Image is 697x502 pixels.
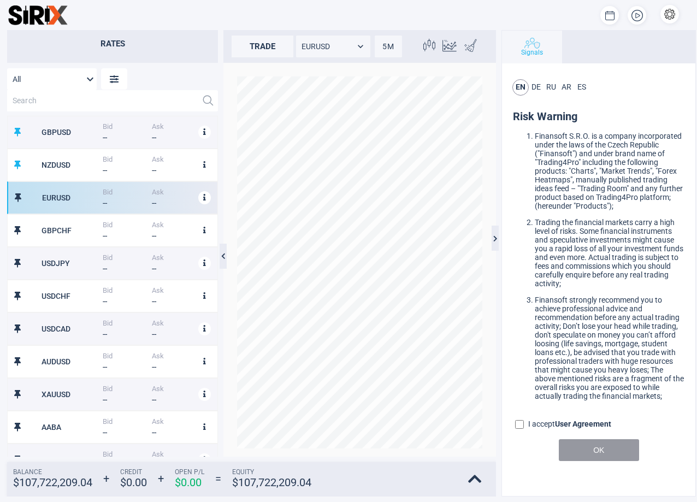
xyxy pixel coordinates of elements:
div: -- [103,164,146,175]
div: AABA [42,423,100,432]
div: -- [152,361,196,371]
span: Bid [103,384,146,392]
span: I accept [528,420,611,428]
div: GBPCHF [42,226,100,235]
strong: $ 107,722,209.04 [232,476,311,489]
li: ES [574,79,590,96]
div: 5M [375,36,402,57]
div: GBPUSD [42,128,100,137]
div: EURUSD [42,193,100,202]
span: Ask [152,351,196,359]
div: -- [152,230,196,240]
span: Ask [152,187,196,196]
li: DE [528,79,544,96]
strong: + [158,472,164,485]
strong: User Agreement [555,420,611,428]
span: Ask [152,318,196,327]
div: USDCHF [42,292,100,300]
h2: Rates [7,30,218,63]
div: USDJPY [42,259,100,268]
img: sirix [8,5,68,25]
div: grid [7,116,218,460]
span: Bid [103,253,146,261]
strong: $ 107,722,209.04 [13,476,92,489]
input: OK [559,439,639,461]
span: Bid [103,351,146,359]
span: Ask [152,220,196,228]
span: Credit [120,468,147,476]
div: -- [103,427,146,437]
div: XAUUSD [42,390,100,399]
span: Ask [152,286,196,294]
div: -- [103,197,146,208]
span: Bid [103,318,146,327]
div: -- [152,328,196,339]
div: -- [103,230,146,240]
div: -- [103,328,146,339]
span: Ask [152,122,196,130]
li: EN [512,79,529,96]
div: -- [152,296,196,306]
button: Signals [502,31,562,63]
div: All [7,68,97,90]
span: Balance [13,468,92,476]
span: Bid [103,155,146,163]
input: I acceptUser Agreement [515,420,524,429]
div: -- [152,427,196,437]
span: Bid [103,187,146,196]
div: -- [103,361,146,371]
p: Finansoft strongly recommend you to achieve professional advice and recommendation before any act... [535,296,684,400]
div: -- [103,263,146,273]
span: Ask [152,253,196,261]
li: AR [558,79,575,96]
div: NZDUSD [42,161,100,169]
div: -- [152,132,196,142]
div: -- [103,132,146,142]
span: Signals [521,49,543,56]
span: Ask [152,155,196,163]
span: Ask [152,384,196,392]
span: Bid [103,450,146,458]
div: AUDUSD [42,357,100,366]
div: ACRE [42,456,100,464]
div: trade [232,36,293,57]
span: Ask [152,450,196,458]
span: Open P/L [175,468,204,476]
p: Trading the financial markets carry a high level of risks. Some financial instruments and specula... [535,218,684,288]
div: -- [152,394,196,404]
p: Finansoft S.R.O. is a company incorporated under the laws of the Czech Republic ("Finansoft") and... [535,132,684,210]
li: RU [543,79,559,96]
h2: Risk Warning [513,110,684,123]
strong: + [103,472,109,485]
span: Bid [103,122,146,130]
div: -- [103,394,146,404]
div: -- [152,164,196,175]
strong: $ 0.00 [175,476,204,489]
div: EURUSD [296,36,370,57]
div: -- [152,197,196,208]
strong: = [215,472,221,485]
span: Bid [103,417,146,425]
div: USDCAD [42,324,100,333]
span: Equity [232,468,311,476]
strong: $ 0.00 [120,476,147,489]
span: Ask [152,417,196,425]
span: Bid [103,220,146,228]
div: -- [152,263,196,273]
span: Bid [103,286,146,294]
input: Search [7,90,197,111]
div: -- [103,296,146,306]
